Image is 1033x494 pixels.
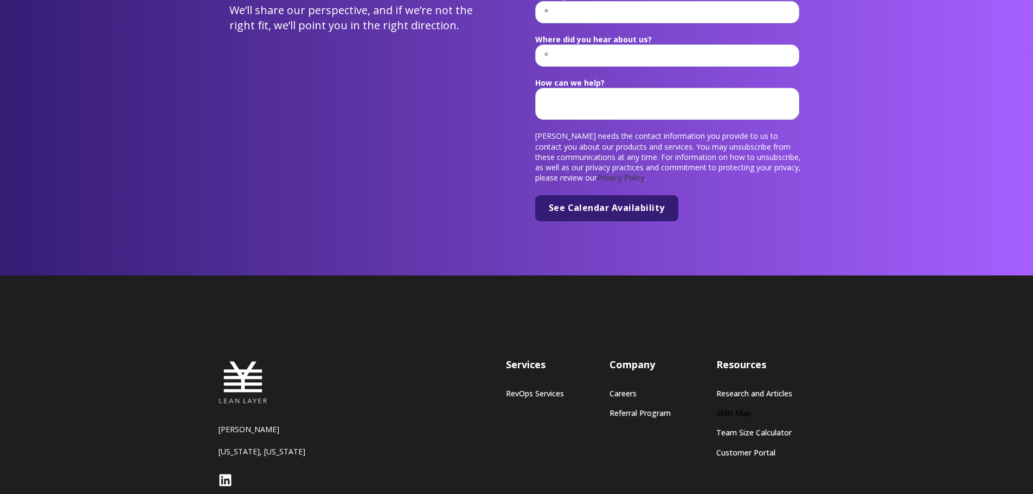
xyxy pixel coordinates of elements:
a: RevOps Services [506,389,564,398]
input: See Calendar Availability [535,195,678,221]
a: Research and Articles [716,389,792,398]
legend: Where did you hear about us? [535,34,804,45]
span: We’ll share our perspective, and if we’re not the right fit, we’ll point you in the right direction. [229,3,473,33]
p: [PERSON_NAME] [219,424,354,434]
p: [PERSON_NAME] needs the contact information you provide to us to contact you about our products a... [535,131,804,183]
a: Skills Map [716,408,792,418]
a: Privacy Policy [597,172,645,183]
legend: How can we help? [535,78,804,88]
a: Careers [609,389,671,398]
h3: Resources [716,358,792,371]
a: Customer Portal [716,448,792,457]
p: [US_STATE], [US_STATE] [219,446,354,457]
a: Team Size Calculator [716,428,792,437]
img: Lean Layer [219,358,267,407]
h3: Company [609,358,671,371]
h3: Services [506,358,564,371]
a: Referral Program [609,408,671,418]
